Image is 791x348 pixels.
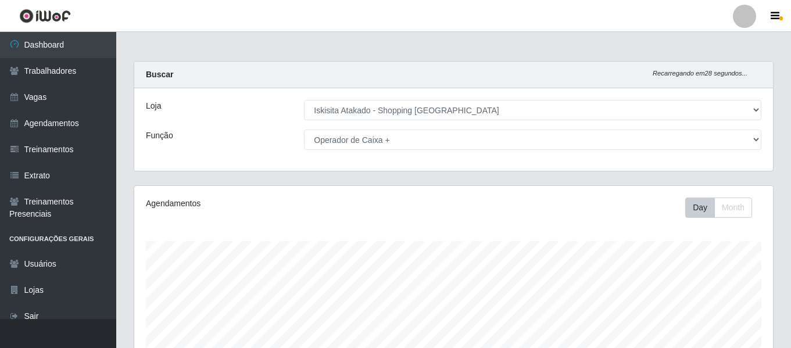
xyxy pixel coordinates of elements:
[685,198,761,218] div: Toolbar with button groups
[714,198,752,218] button: Month
[146,100,161,112] label: Loja
[146,130,173,142] label: Função
[685,198,715,218] button: Day
[653,70,747,77] i: Recarregando em 28 segundos...
[146,70,173,79] strong: Buscar
[19,9,71,23] img: CoreUI Logo
[146,198,392,210] div: Agendamentos
[685,198,752,218] div: First group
